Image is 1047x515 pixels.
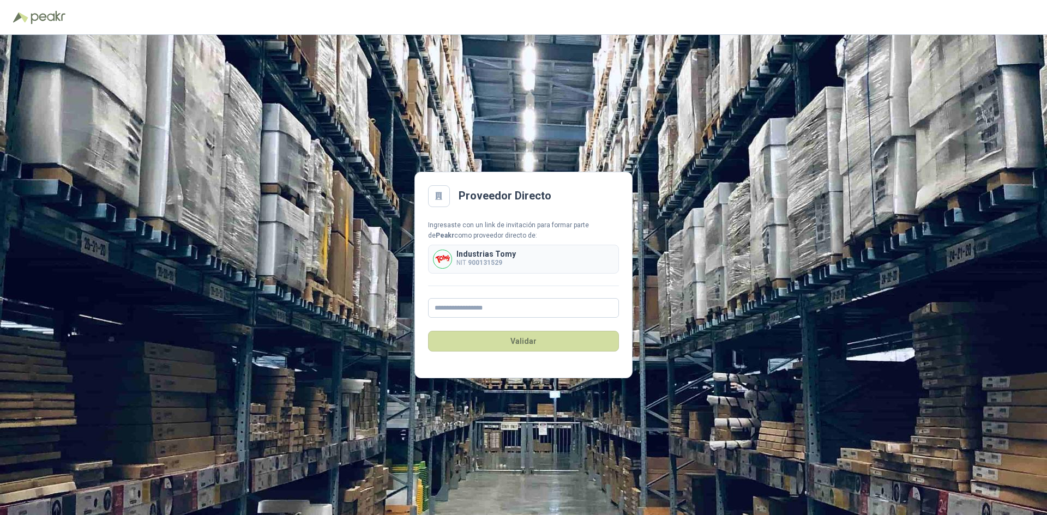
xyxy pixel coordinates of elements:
[456,258,516,268] p: NIT
[436,232,454,239] b: Peakr
[468,259,502,266] b: 900131529
[31,11,65,24] img: Peakr
[13,12,28,23] img: Logo
[459,187,551,204] h2: Proveedor Directo
[456,250,516,258] p: Industrias Tomy
[428,331,619,352] button: Validar
[428,220,619,241] div: Ingresaste con un link de invitación para formar parte de como proveedor directo de:
[434,250,452,268] img: Company Logo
